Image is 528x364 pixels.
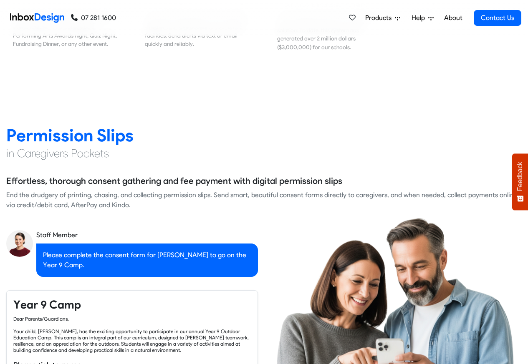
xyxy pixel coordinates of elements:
[6,175,342,187] h5: Effortless, thorough consent gathering and fee payment with digital permission slips
[408,10,437,26] a: Help
[412,13,428,23] span: Help
[512,153,528,210] button: Feedback - Show survey
[362,10,404,26] a: Products
[71,13,116,23] a: 07 281 1600
[6,125,522,146] h2: Permission Slips
[365,13,395,23] span: Products
[516,162,524,191] span: Feedback
[13,297,251,312] h4: Year 9 Camp
[6,146,522,161] h4: in Caregivers Pockets
[13,316,251,353] div: Dear Parents/Guardians, Your child, [PERSON_NAME], has the exciting opportunity to participate in...
[442,10,465,26] a: About
[474,10,521,26] a: Contact Us
[36,230,258,240] div: Staff Member
[6,190,522,210] div: End the drudgery of printing, chasing, and collecting permission slips. Send smart, beautiful con...
[36,244,258,277] div: Please complete the consent form for [PERSON_NAME] to go on the Year 9 Camp.
[6,230,33,257] img: staff_avatar.png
